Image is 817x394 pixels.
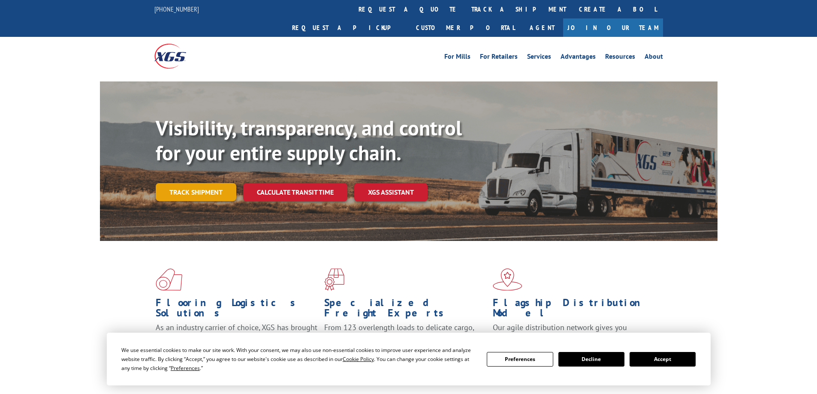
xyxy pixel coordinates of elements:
span: Cookie Policy [343,355,374,363]
a: Services [527,53,551,63]
img: xgs-icon-flagship-distribution-model-red [493,268,522,291]
b: Visibility, transparency, and control for your entire supply chain. [156,114,462,166]
h1: Flooring Logistics Solutions [156,298,318,322]
a: For Retailers [480,53,518,63]
button: Preferences [487,352,553,367]
a: About [645,53,663,63]
button: Decline [558,352,624,367]
h1: Flagship Distribution Model [493,298,655,322]
a: Calculate transit time [243,183,347,202]
button: Accept [630,352,696,367]
a: Join Our Team [563,18,663,37]
p: From 123 overlength loads to delicate cargo, our experienced staff knows the best way to move you... [324,322,486,361]
a: XGS ASSISTANT [354,183,428,202]
span: Preferences [171,364,200,372]
a: For Mills [444,53,470,63]
a: [PHONE_NUMBER] [154,5,199,13]
a: Agent [521,18,563,37]
a: Advantages [561,53,596,63]
a: Request a pickup [286,18,410,37]
div: We use essential cookies to make our site work. With your consent, we may also use non-essential ... [121,346,476,373]
span: As an industry carrier of choice, XGS has brought innovation and dedication to flooring logistics... [156,322,317,353]
a: Resources [605,53,635,63]
a: Track shipment [156,183,236,201]
h1: Specialized Freight Experts [324,298,486,322]
a: Customer Portal [410,18,521,37]
img: xgs-icon-focused-on-flooring-red [324,268,344,291]
img: xgs-icon-total-supply-chain-intelligence-red [156,268,182,291]
span: Our agile distribution network gives you nationwide inventory management on demand. [493,322,651,343]
div: Cookie Consent Prompt [107,333,711,385]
